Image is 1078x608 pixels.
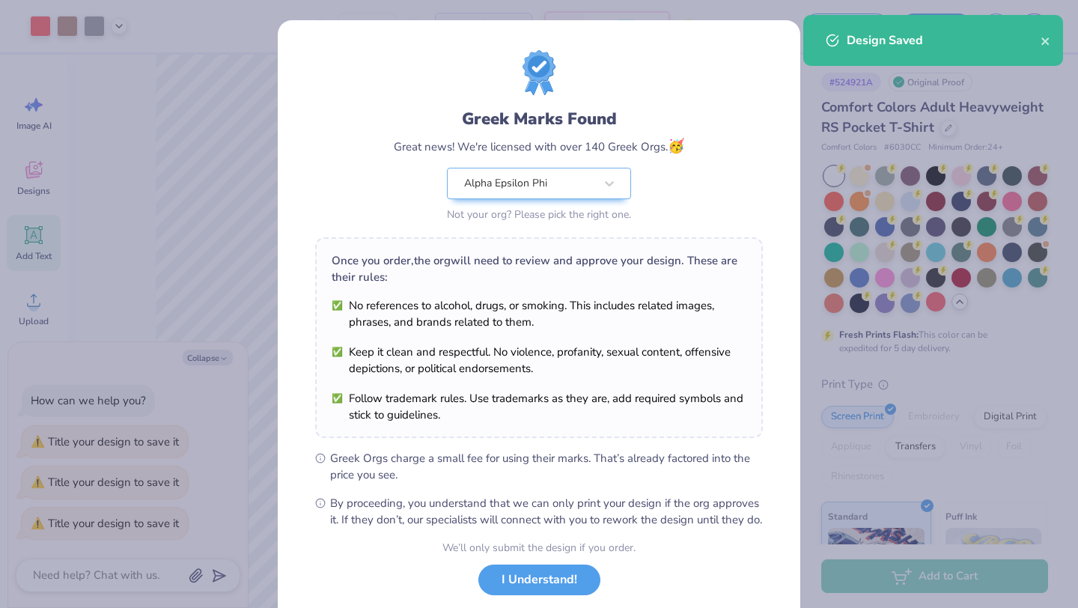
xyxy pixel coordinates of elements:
div: Great news! We're licensed with over 140 Greek Orgs. [394,136,684,156]
li: No references to alcohol, drugs, or smoking. This includes related images, phrases, and brands re... [332,297,746,330]
li: Keep it clean and respectful. No violence, profanity, sexual content, offensive depictions, or po... [332,344,746,377]
img: License badge [523,50,555,95]
span: By proceeding, you understand that we can only print your design if the org approves it. If they ... [330,495,763,528]
span: 🥳 [668,137,684,155]
div: Design Saved [847,31,1041,49]
li: Follow trademark rules. Use trademarks as they are, add required symbols and stick to guidelines. [332,390,746,423]
div: We’ll only submit the design if you order. [442,540,636,556]
div: Once you order, the org will need to review and approve your design. These are their rules: [332,252,746,285]
button: I Understand! [478,565,600,595]
span: Greek Orgs charge a small fee for using their marks. That’s already factored into the price you see. [330,450,763,483]
div: Not your org? Please pick the right one. [447,207,631,222]
button: close [1041,31,1051,49]
div: Greek Marks Found [462,107,617,131]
